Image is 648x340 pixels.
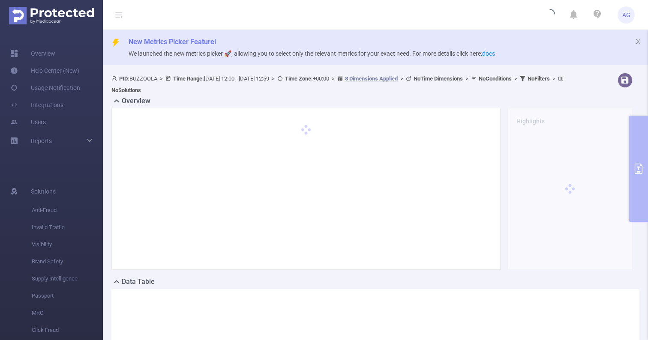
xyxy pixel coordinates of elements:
[32,253,103,270] span: Brand Safety
[622,6,630,24] span: AG
[32,304,103,322] span: MRC
[10,113,46,131] a: Users
[482,50,495,57] a: docs
[31,183,56,200] span: Solutions
[635,37,641,46] button: icon: close
[32,322,103,339] span: Click Fraud
[32,287,103,304] span: Passport
[329,75,337,82] span: >
[9,7,94,24] img: Protected Media
[32,236,103,253] span: Visibility
[122,96,150,106] h2: Overview
[31,137,52,144] span: Reports
[398,75,406,82] span: >
[111,87,141,93] b: No Solutions
[129,50,495,57] span: We launched the new metrics picker 🚀, allowing you to select only the relevant metrics for your e...
[414,75,463,82] b: No Time Dimensions
[157,75,165,82] span: >
[111,76,119,81] i: icon: user
[285,75,313,82] b: Time Zone:
[10,79,80,96] a: Usage Notification
[119,75,129,82] b: PID:
[479,75,512,82] b: No Conditions
[32,202,103,219] span: Anti-Fraud
[635,39,641,45] i: icon: close
[463,75,471,82] span: >
[550,75,558,82] span: >
[129,38,216,46] span: New Metrics Picker Feature!
[122,277,155,287] h2: Data Table
[10,62,79,79] a: Help Center (New)
[173,75,204,82] b: Time Range:
[32,219,103,236] span: Invalid Traffic
[31,132,52,149] a: Reports
[512,75,520,82] span: >
[111,75,566,93] span: BUZZOOLA [DATE] 12:00 - [DATE] 12:59 +00:00
[32,270,103,287] span: Supply Intelligence
[345,75,398,82] u: 8 Dimensions Applied
[545,9,555,21] i: icon: loading
[10,96,63,113] a: Integrations
[528,75,550,82] b: No Filters
[269,75,277,82] span: >
[10,45,55,62] a: Overview
[111,39,120,47] i: icon: thunderbolt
